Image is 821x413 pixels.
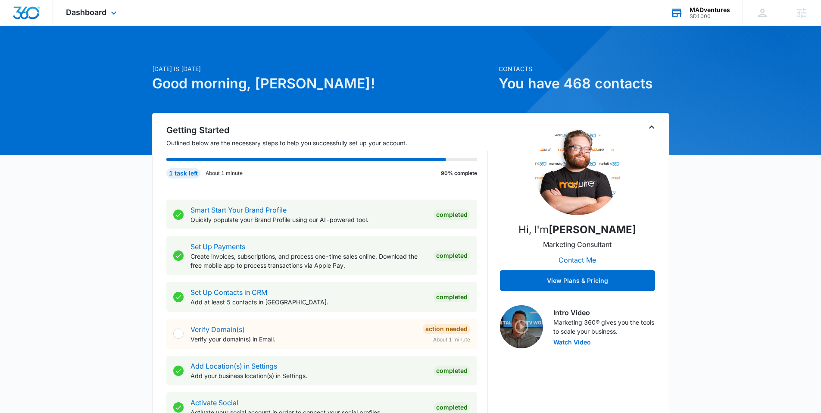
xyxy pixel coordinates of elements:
[166,168,200,178] div: 1 task left
[499,73,669,94] h1: You have 468 contacts
[553,307,655,318] h3: Intro Video
[190,325,245,334] a: Verify Domain(s)
[166,124,488,137] h2: Getting Started
[543,239,612,250] p: Marketing Consultant
[190,371,427,380] p: Add your business location(s) in Settings.
[152,73,493,94] h1: Good morning, [PERSON_NAME]!
[190,288,267,297] a: Set Up Contacts in CRM
[190,206,287,214] a: Smart Start Your Brand Profile
[499,64,669,73] p: Contacts
[553,339,591,345] button: Watch Video
[152,64,493,73] p: [DATE] is [DATE]
[206,169,243,177] p: About 1 minute
[190,252,427,270] p: Create invoices, subscriptions, and process one-time sales online. Download the free mobile app t...
[500,270,655,291] button: View Plans & Pricing
[66,8,106,17] span: Dashboard
[433,336,470,344] span: About 1 minute
[166,138,488,147] p: Outlined below are the necessary steps to help you successfully set up your account.
[690,6,730,13] div: account name
[690,13,730,19] div: account id
[423,324,470,334] div: Action Needed
[434,366,470,376] div: Completed
[646,122,657,132] button: Toggle Collapse
[190,398,238,407] a: Activate Social
[190,242,245,251] a: Set Up Payments
[500,305,543,348] img: Intro Video
[549,223,636,236] strong: [PERSON_NAME]
[518,222,636,238] p: Hi, I'm
[434,292,470,302] div: Completed
[534,129,621,215] img: Tyler Peterson
[550,250,605,270] button: Contact Me
[434,210,470,220] div: Completed
[434,402,470,413] div: Completed
[190,362,277,370] a: Add Location(s) in Settings
[434,250,470,261] div: Completed
[190,335,416,344] p: Verify your domain(s) in Email.
[441,169,477,177] p: 90% complete
[190,297,427,307] p: Add at least 5 contacts in [GEOGRAPHIC_DATA].
[553,318,655,336] p: Marketing 360® gives you the tools to scale your business.
[190,215,427,224] p: Quickly populate your Brand Profile using our AI-powered tool.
